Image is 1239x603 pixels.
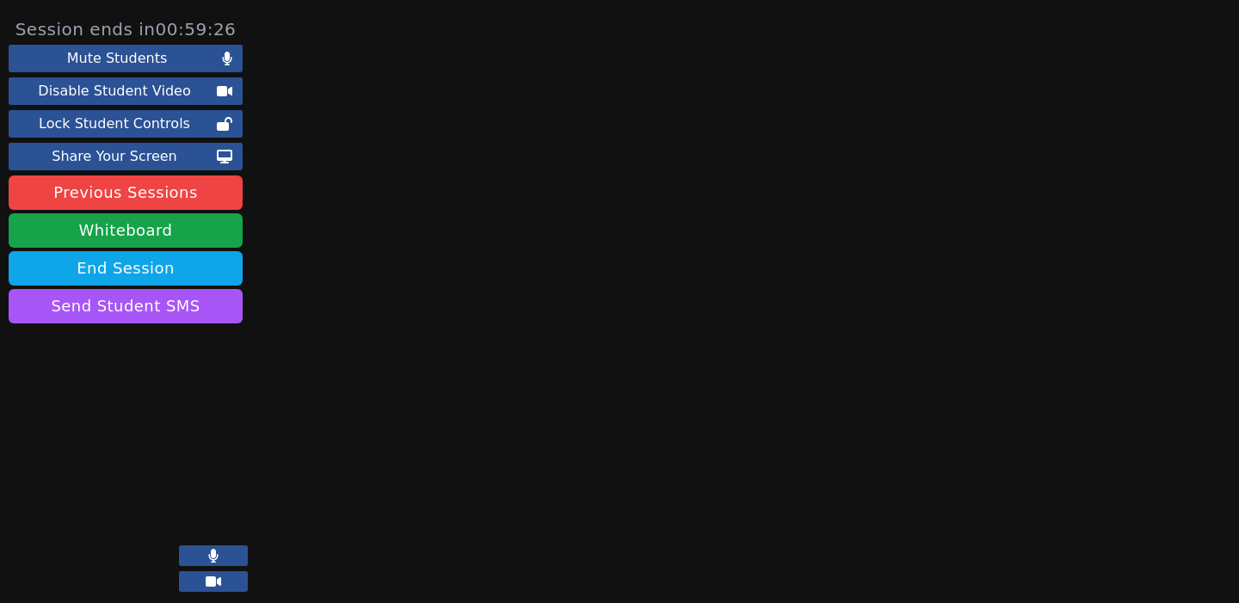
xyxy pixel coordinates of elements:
[9,251,243,286] button: End Session
[9,110,243,138] button: Lock Student Controls
[9,77,243,105] button: Disable Student Video
[9,45,243,72] button: Mute Students
[9,175,243,210] a: Previous Sessions
[156,19,237,40] time: 00:59:26
[15,17,237,41] span: Session ends in
[12,146,217,167] div: Share Your Screen
[9,143,243,170] button: Share Your Screen
[9,289,243,323] button: Send Student SMS
[12,48,222,69] div: Mute Students
[12,81,217,102] div: Disable Student Video
[12,114,217,134] div: Lock Student Controls
[9,213,243,248] button: Whiteboard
